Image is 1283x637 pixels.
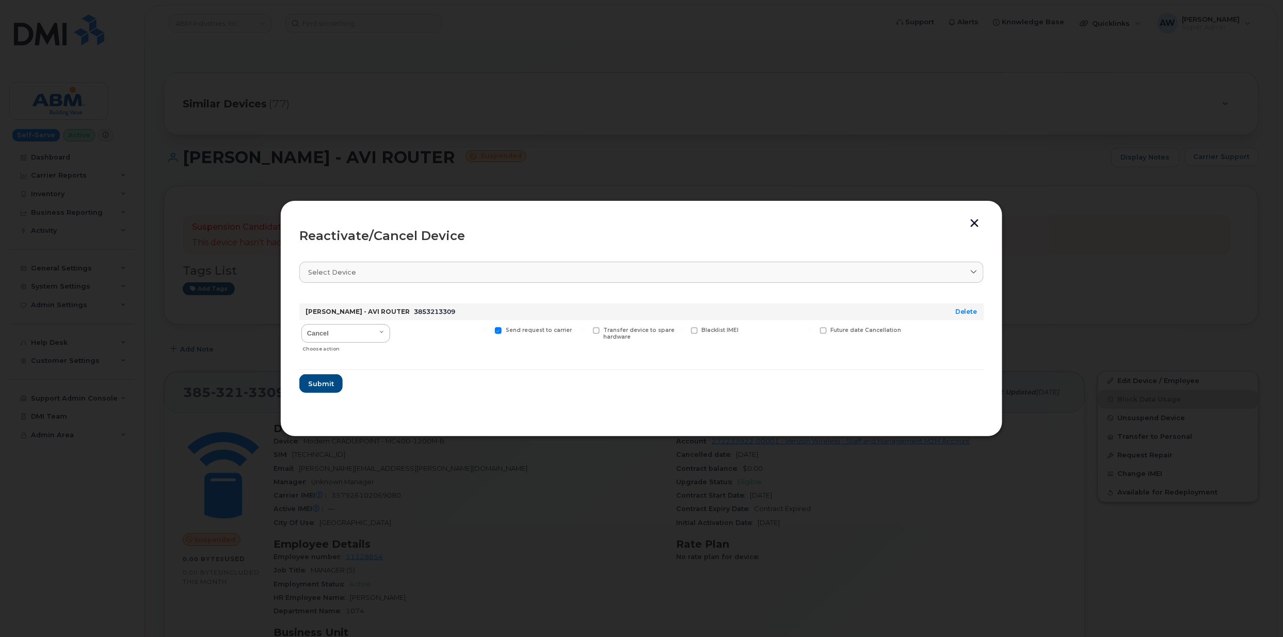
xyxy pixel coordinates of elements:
button: Submit [299,374,343,393]
span: Transfer device to spare hardware [604,327,675,340]
div: Reactivate/Cancel Device [299,230,984,242]
span: Select device [308,267,356,277]
input: Future date Cancellation [808,327,813,332]
a: Select device [299,262,984,283]
input: Blacklist IMEI [679,327,684,332]
strong: [PERSON_NAME] - AVI ROUTER [306,308,410,315]
span: Submit [308,379,334,389]
span: Future date Cancellation [831,327,902,333]
a: Delete [955,308,977,315]
input: Transfer device to spare hardware [581,327,586,332]
div: Choose action [302,341,390,353]
span: 3853213309 [414,308,455,315]
input: Send request to carrier [483,327,488,332]
span: Blacklist IMEI [702,327,739,333]
span: Send request to carrier [506,327,572,333]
